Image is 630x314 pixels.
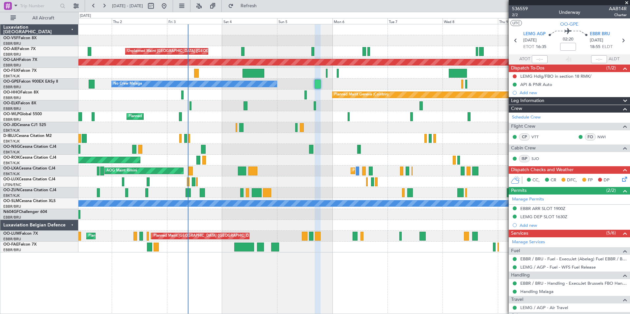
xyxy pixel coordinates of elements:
[523,37,537,44] span: [DATE]
[20,1,58,11] input: Trip Number
[3,199,19,203] span: OO-SLM
[609,56,619,63] span: ALDT
[332,18,387,24] div: Mon 6
[609,12,627,18] span: Charter
[511,247,520,255] span: Fuel
[3,248,21,252] a: EBBR/BRU
[606,65,616,71] span: (1/2)
[512,114,541,121] a: Schedule Crew
[523,31,546,38] span: LEMG AGP
[3,117,21,122] a: EBBR/BRU
[604,177,610,184] span: DP
[277,18,332,24] div: Sun 5
[512,5,528,12] span: 536559
[511,97,544,105] span: Leg Information
[523,44,534,50] span: ETOT
[3,85,21,90] a: EBBR/BRU
[3,177,19,181] span: OO-LUX
[88,231,208,241] div: Planned Maint [GEOGRAPHIC_DATA] ([GEOGRAPHIC_DATA] National)
[3,210,47,214] a: N604GFChallenger 604
[498,18,553,24] div: Thu 9
[3,74,20,79] a: EBKT/KJK
[3,36,18,40] span: OO-VSF
[167,18,222,24] div: Fri 3
[17,16,70,20] span: All Aircraft
[80,13,91,19] div: [DATE]
[511,105,522,113] span: Crew
[3,204,21,209] a: EBBR/BRU
[3,177,55,181] a: OO-LUXCessna Citation CJ4
[334,90,388,100] div: Planned Maint Geneva (Cointrin)
[590,37,603,44] span: [DATE]
[3,36,37,40] a: OO-VSFFalcon 8X
[3,171,20,176] a: EBKT/KJK
[520,222,627,228] div: Add new
[519,155,530,162] div: ISP
[3,243,37,247] a: OO-FAEFalcon 7X
[3,69,18,73] span: OO-FSX
[3,91,39,94] a: OO-HHOFalcon 8X
[602,44,613,50] span: ELDT
[112,18,167,24] div: Thu 2
[113,79,142,89] div: No Crew Malaga
[129,112,176,121] div: Planned Maint Milan (Linate)
[3,69,37,73] a: OO-FSXFalcon 7X
[3,139,20,144] a: EBKT/KJK
[512,196,544,203] a: Manage Permits
[609,5,627,12] span: AAB14R
[3,123,46,127] a: OO-JIDCessna CJ1 525
[3,52,21,57] a: EBBR/BRU
[520,90,627,95] div: Add new
[520,256,627,262] a: EBBR / BRU - Fuel - ExecuJet (Abelag) Fuel EBBR / BRU
[3,106,21,111] a: EBBR/BRU
[3,58,37,62] a: OO-LAHFalcon 7X
[57,18,112,24] div: Wed 1
[511,230,528,237] span: Services
[520,280,627,286] a: EBBR / BRU - Handling - ExecuJet Brussels FBO Handling Abelag
[3,156,20,160] span: OO-ROK
[3,215,21,220] a: EBBR/BRU
[3,123,17,127] span: OO-JID
[532,55,548,63] input: --:--
[559,9,580,16] div: Underway
[511,166,574,174] span: Dispatch Checks and Weather
[235,4,263,8] span: Refresh
[3,95,21,100] a: EBBR/BRU
[520,214,567,220] div: LEMG DEP SLOT 1630Z
[511,123,535,130] span: Flight Crew
[3,167,19,170] span: OO-LXA
[387,18,443,24] div: Tue 7
[154,231,273,241] div: Planned Maint [GEOGRAPHIC_DATA] ([GEOGRAPHIC_DATA] National)
[443,18,498,24] div: Wed 8
[551,177,556,184] span: CR
[3,145,20,149] span: OO-NSG
[3,134,16,138] span: D-IBLU
[3,47,36,51] a: OO-AIEFalcon 7X
[3,112,19,116] span: OO-WLP
[3,47,17,51] span: OO-AIE
[3,145,56,149] a: OO-NSGCessna Citation CJ4
[560,21,579,28] span: OO-GPE
[3,193,20,198] a: EBKT/KJK
[3,128,20,133] a: EBKT/KJK
[3,101,18,105] span: OO-ELK
[7,13,72,23] button: All Aircraft
[563,36,573,43] span: 02:20
[531,156,546,162] a: SJO
[3,243,18,247] span: OO-FAE
[512,12,528,18] span: 2/2
[3,156,56,160] a: OO-ROKCessna Citation CJ4
[511,272,530,279] span: Handling
[3,167,55,170] a: OO-LXACessna Citation CJ4
[3,188,20,192] span: OO-ZUN
[567,177,577,184] span: DFC,
[511,296,523,303] span: Travel
[3,210,19,214] span: N604GF
[597,134,612,140] a: NWI
[511,65,544,72] span: Dispatch To-Dos
[520,305,568,310] a: LEMG / AGP - Air Travel
[3,112,42,116] a: OO-WLPGlobal 5500
[511,187,527,195] span: Permits
[590,44,600,50] span: 18:55
[531,134,546,140] a: VTT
